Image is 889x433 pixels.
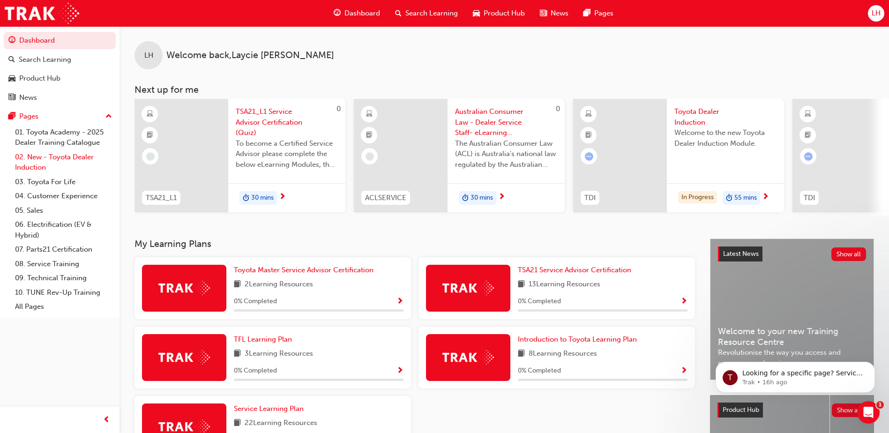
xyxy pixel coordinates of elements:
span: learningResourceType_ELEARNING-icon [147,108,153,120]
span: 0 [336,105,341,113]
a: Latest NewsShow allWelcome to your new Training Resource CentreRevolutionise the way you access a... [710,239,874,380]
span: Show Progress [396,367,403,375]
span: Welcome back , Laycie [PERSON_NAME] [166,50,334,61]
a: 04. Customer Experience [11,189,116,203]
span: news-icon [540,7,547,19]
a: Product Hub [4,70,116,87]
h3: My Learning Plans [134,239,695,249]
span: Welcome to your new Training Resource Centre [718,326,866,347]
span: guage-icon [8,37,15,45]
a: Service Learning Plan [234,403,307,414]
span: booktick-icon [585,129,592,142]
span: search-icon [8,56,15,64]
span: Service Learning Plan [234,404,304,413]
button: LH [868,5,884,22]
span: Show Progress [396,298,403,306]
span: Welcome to the new Toyota Dealer Induction Module. [674,127,777,149]
span: Show Progress [680,367,687,375]
span: 55 mins [734,193,757,203]
span: To become a Certified Service Advisor please complete the below eLearning Modules, the Service Ad... [236,138,338,170]
span: 0 % Completed [234,366,277,376]
button: DashboardSearch LearningProduct HubNews [4,30,116,108]
span: 0 [556,105,560,113]
a: TFL Learning Plan [234,334,296,345]
a: news-iconNews [532,4,576,23]
a: 05. Sales [11,203,116,218]
span: Search Learning [405,8,458,19]
span: Show Progress [680,298,687,306]
span: Latest News [723,250,759,258]
a: TDIToyota Dealer InductionWelcome to the new Toyota Dealer Induction Module.In Progressduration-i... [573,99,784,212]
span: 13 Learning Resources [529,279,600,291]
button: Show Progress [680,365,687,377]
span: Dashboard [344,8,380,19]
span: booktick-icon [366,129,373,142]
span: learningRecordVerb_NONE-icon [366,152,374,161]
span: pages-icon [8,112,15,121]
span: duration-icon [462,192,469,204]
span: TSA21_L1 Service Advisor Certification (Quiz) [236,106,338,138]
span: book-icon [234,418,241,429]
a: 10. TUNE Rev-Up Training [11,285,116,300]
button: Show Progress [396,365,403,377]
span: 3 Learning Resources [245,348,313,360]
iframe: Intercom notifications message [702,342,889,408]
span: next-icon [279,193,286,202]
a: 06. Electrification (EV & Hybrid) [11,217,116,242]
a: Toyota Master Service Advisor Certification [234,265,377,276]
img: Trak [158,350,210,365]
span: search-icon [395,7,402,19]
span: 0 % Completed [234,296,277,307]
span: Introduction to Toyota Learning Plan [518,335,637,343]
a: 03. Toyota For Life [11,175,116,189]
span: book-icon [234,348,241,360]
span: pages-icon [583,7,590,19]
button: Show Progress [396,296,403,307]
iframe: Intercom live chat [857,401,880,424]
span: TDI [584,193,596,203]
a: 08. Service Training [11,257,116,271]
span: News [551,8,568,19]
a: Search Learning [4,51,116,68]
span: learningResourceType_ELEARNING-icon [585,108,592,120]
span: guage-icon [334,7,341,19]
div: News [19,92,37,103]
span: book-icon [518,348,525,360]
a: Introduction to Toyota Learning Plan [518,334,641,345]
a: 0ACLSERVICEAustralian Consumer Law - Dealer Service Staff- eLearning ModuleThe Australian Consume... [354,99,565,212]
span: Toyota Dealer Induction [674,106,777,127]
span: learningRecordVerb_ATTEMPT-icon [804,152,813,161]
span: 1 [876,401,884,409]
div: Product Hub [19,73,60,84]
a: All Pages [11,299,116,314]
span: TDI [804,193,815,203]
span: next-icon [498,193,505,202]
span: duration-icon [726,192,732,204]
span: TFL Learning Plan [234,335,292,343]
span: Toyota Master Service Advisor Certification [234,266,374,274]
img: Trak [5,3,79,24]
span: book-icon [234,279,241,291]
span: The Australian Consumer Law (ACL) is Australia's national law regulated by the Australian Competi... [455,138,557,170]
span: Product Hub [723,406,759,414]
a: TSA21 Service Advisor Certification [518,265,635,276]
div: Pages [19,111,38,122]
span: up-icon [105,111,112,123]
span: book-icon [518,279,525,291]
span: car-icon [473,7,480,19]
img: Trak [158,281,210,295]
span: 8 Learning Resources [529,348,597,360]
span: prev-icon [103,414,110,426]
button: Pages [4,108,116,125]
span: LH [144,50,153,61]
a: 02. New - Toyota Dealer Induction [11,150,116,175]
a: 07. Parts21 Certification [11,242,116,257]
span: learningRecordVerb_NONE-icon [146,152,155,161]
a: car-iconProduct Hub [465,4,532,23]
span: 0 % Completed [518,296,561,307]
button: Show all [831,247,867,261]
